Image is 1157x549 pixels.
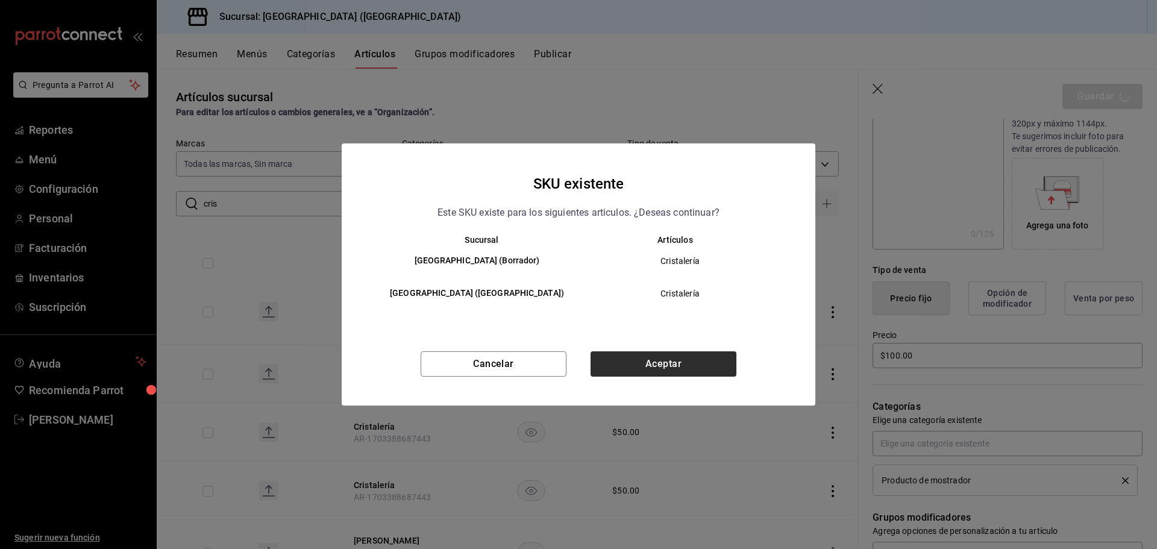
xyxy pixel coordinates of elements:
span: Cristalería [589,255,771,267]
button: Aceptar [591,351,736,377]
h6: [GEOGRAPHIC_DATA] (Borrador) [385,254,569,268]
span: Cristalería [589,287,771,300]
th: Artículos [578,235,791,245]
h6: [GEOGRAPHIC_DATA] ([GEOGRAPHIC_DATA]) [385,287,569,300]
p: Este SKU existe para los siguientes articulos. ¿Deseas continuar? [437,205,720,221]
h4: SKU existente [533,172,624,195]
button: Cancelar [421,351,566,377]
th: Sucursal [366,235,578,245]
